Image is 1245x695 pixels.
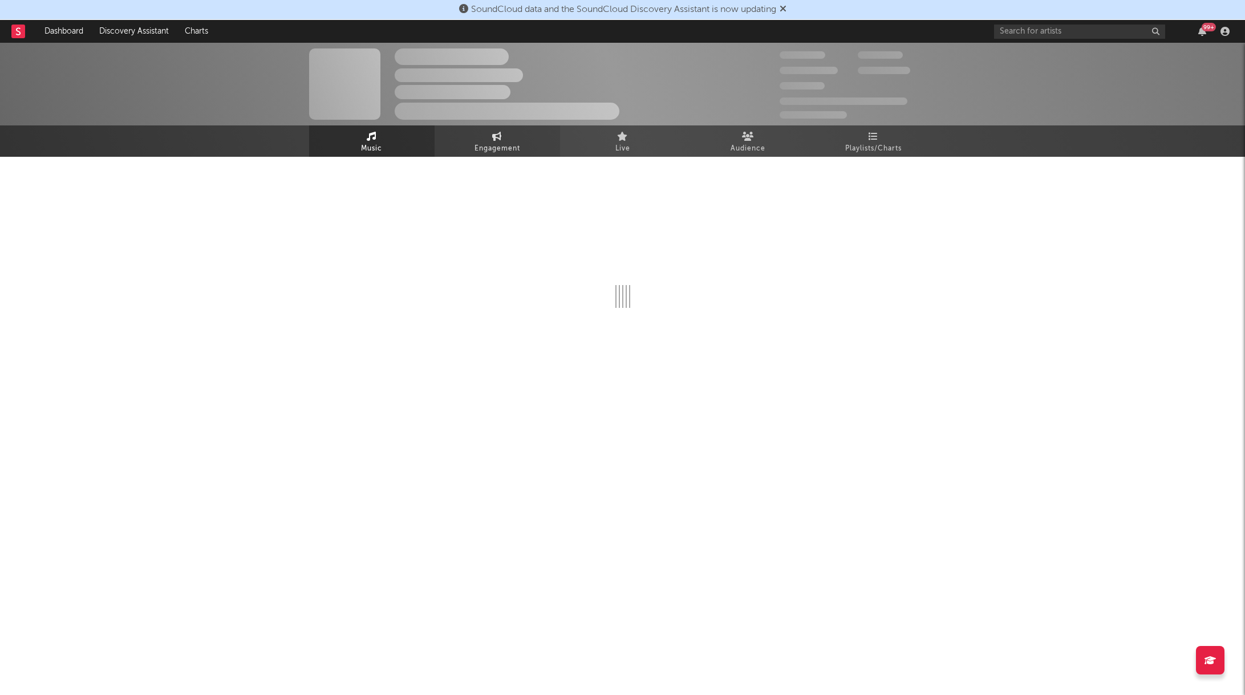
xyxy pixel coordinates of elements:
a: Engagement [435,125,560,157]
span: 100,000 [858,51,903,59]
span: 300,000 [780,51,825,59]
span: Jump Score: 85.0 [780,111,847,119]
div: 99 + [1202,23,1216,31]
span: 50,000,000 Monthly Listeners [780,97,907,105]
a: Music [309,125,435,157]
span: Engagement [475,142,520,156]
a: Dashboard [37,20,91,43]
span: Music [361,142,382,156]
span: 100,000 [780,82,825,90]
span: Live [615,142,630,156]
a: Charts [177,20,216,43]
span: 1,000,000 [858,67,910,74]
a: Live [560,125,686,157]
span: Audience [731,142,765,156]
button: 99+ [1198,27,1206,36]
a: Playlists/Charts [811,125,936,157]
span: Dismiss [780,5,786,14]
input: Search for artists [994,25,1165,39]
span: Playlists/Charts [845,142,902,156]
a: Discovery Assistant [91,20,177,43]
span: SoundCloud data and the SoundCloud Discovery Assistant is now updating [471,5,776,14]
a: Audience [686,125,811,157]
span: 50,000,000 [780,67,838,74]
